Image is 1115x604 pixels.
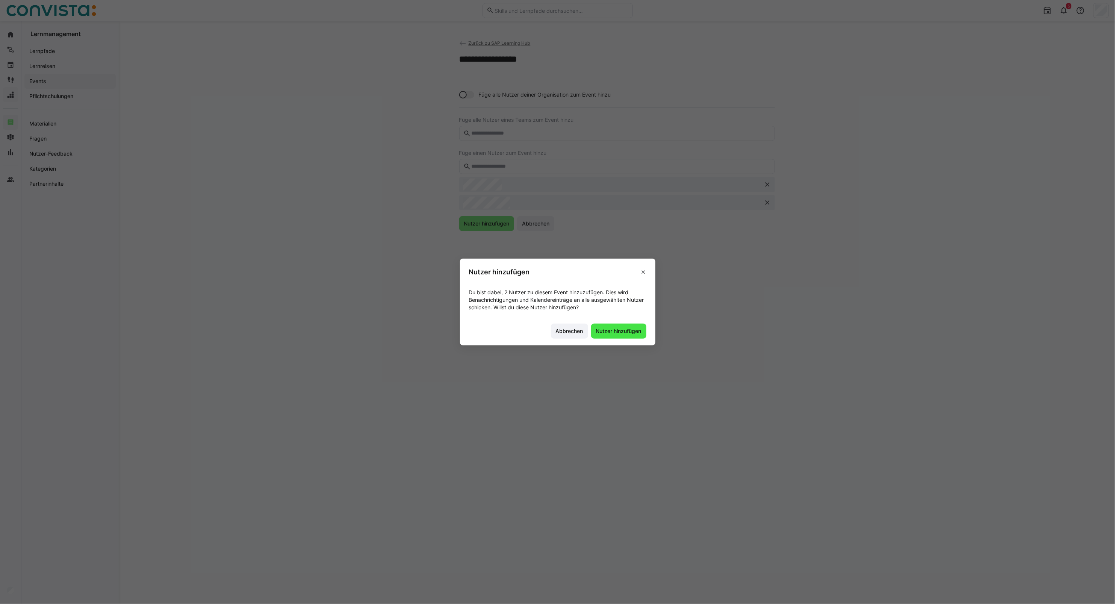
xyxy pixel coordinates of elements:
[469,268,530,276] h3: Nutzer hinzufügen
[469,289,646,311] p: Du bist dabei, 2 Nutzer zu diesem Event hinzuzufügen. Dies wird Benachrichtigungen und Kalenderei...
[591,324,646,339] button: Nutzer hinzufügen
[555,327,584,335] span: Abbrechen
[551,324,588,339] button: Abbrechen
[595,327,643,335] span: Nutzer hinzufügen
